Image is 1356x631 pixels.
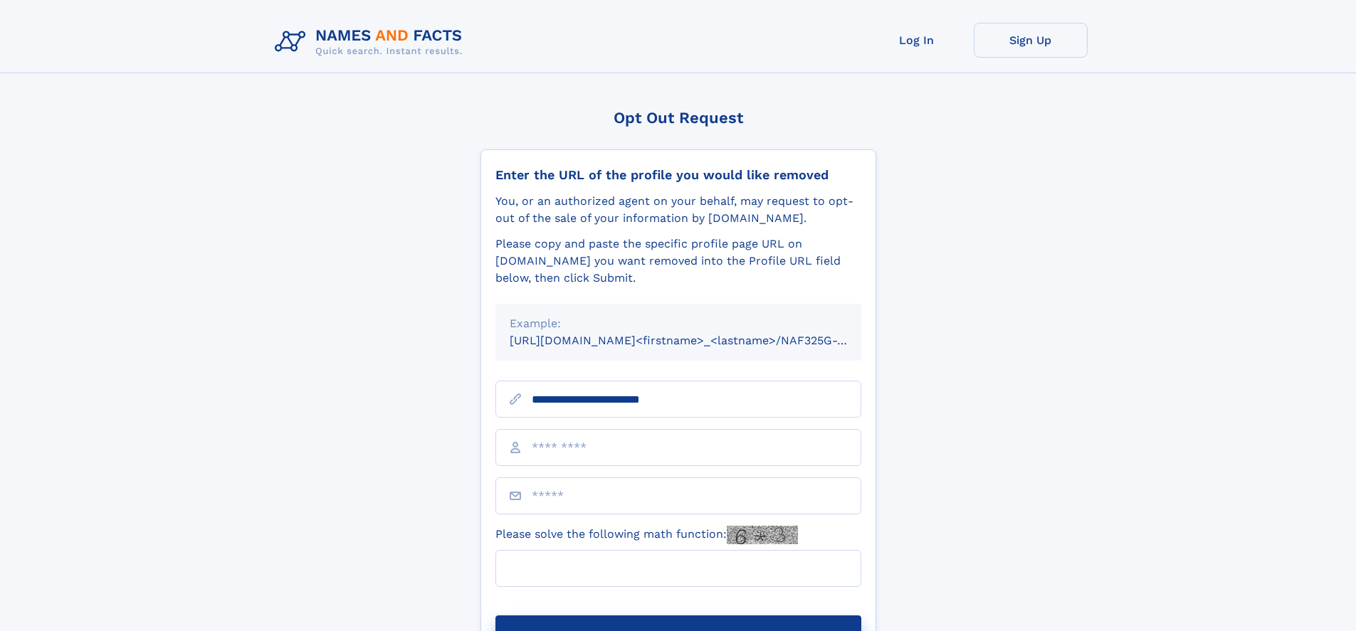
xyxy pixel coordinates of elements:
div: Example: [510,315,847,332]
div: Enter the URL of the profile you would like removed [495,167,861,183]
div: Please copy and paste the specific profile page URL on [DOMAIN_NAME] you want removed into the Pr... [495,235,861,287]
div: Opt Out Request [480,109,876,127]
a: Log In [860,23,974,58]
small: [URL][DOMAIN_NAME]<firstname>_<lastname>/NAF325G-xxxxxxxx [510,334,888,347]
label: Please solve the following math function: [495,526,798,544]
a: Sign Up [974,23,1088,58]
img: Logo Names and Facts [269,23,474,61]
div: You, or an authorized agent on your behalf, may request to opt-out of the sale of your informatio... [495,193,861,227]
